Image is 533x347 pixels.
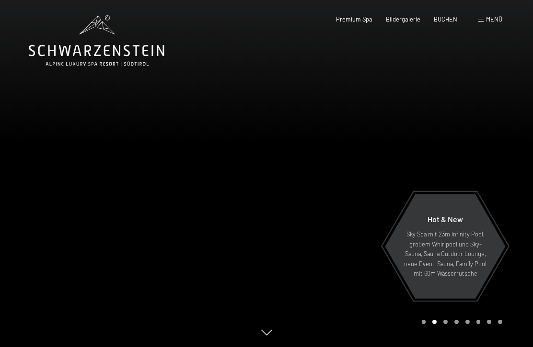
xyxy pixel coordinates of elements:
div: Carousel Page 3 [443,320,448,324]
div: Carousel Page 6 [476,320,481,324]
div: Carousel Page 8 [498,320,502,324]
span: Menü [486,15,502,23]
a: Bildergalerie [386,15,420,23]
a: Premium Spa [336,15,372,23]
div: Carousel Page 2 (Current Slide) [432,320,437,324]
div: Carousel Page 4 [454,320,459,324]
a: Hot & New Sky Spa mit 23m Infinity Pool, großem Whirlpool und Sky-Sauna, Sauna Outdoor Lounge, ne... [384,194,506,299]
span: Hot & New [428,214,463,224]
div: Carousel Pagination [418,320,502,324]
div: Carousel Page 1 [422,320,426,324]
div: Carousel Page 5 [465,320,470,324]
a: BUCHEN [434,15,457,23]
p: Sky Spa mit 23m Infinity Pool, großem Whirlpool und Sky-Sauna, Sauna Outdoor Lounge, neue Event-S... [404,229,487,278]
div: Carousel Page 7 [487,320,491,324]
